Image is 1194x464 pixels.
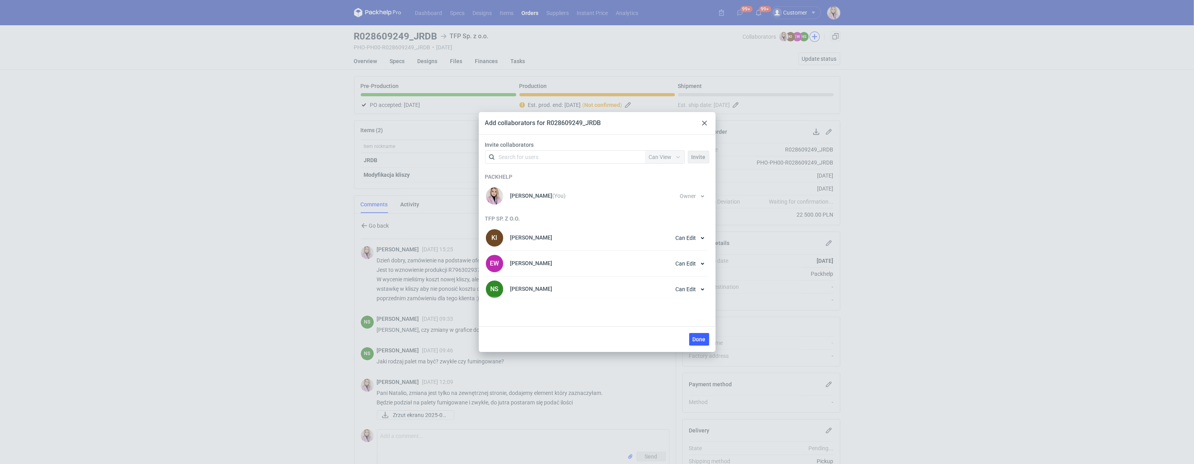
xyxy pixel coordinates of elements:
label: Invite collaborators [485,141,712,149]
span: Can Edit [676,286,696,292]
span: Done [693,337,706,342]
small: (You) [553,193,566,199]
h3: TFP Sp. z o.o. [485,215,708,222]
p: [PERSON_NAME] [510,286,553,292]
div: Natalia Stępak [485,280,504,299]
button: Invite [688,151,709,163]
p: [PERSON_NAME] [510,193,566,199]
span: Invite [692,154,706,160]
button: Can Edit [672,283,708,296]
img: Klaudia Wiśniewska [486,187,503,205]
span: Owner [680,193,696,199]
p: [PERSON_NAME] [510,234,553,241]
div: Karolina Idkowiak [485,228,504,247]
p: [PERSON_NAME] [510,260,553,266]
h3: Packhelp [485,173,708,180]
button: Can Edit [672,257,708,270]
span: Can Edit [676,261,696,266]
span: Can Edit [676,235,696,241]
figcaption: KI [486,229,503,247]
div: Klaudia Wiśniewska [485,187,504,206]
figcaption: NS [486,281,503,298]
div: Ewa Wiatroszak [485,254,504,273]
div: Add collaborators for R028609249_JRDB [485,119,601,127]
figcaption: EW [486,255,503,272]
button: Owner [677,190,708,202]
button: Can Edit [672,232,708,244]
button: Done [689,333,709,346]
div: Search for users [499,153,539,161]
